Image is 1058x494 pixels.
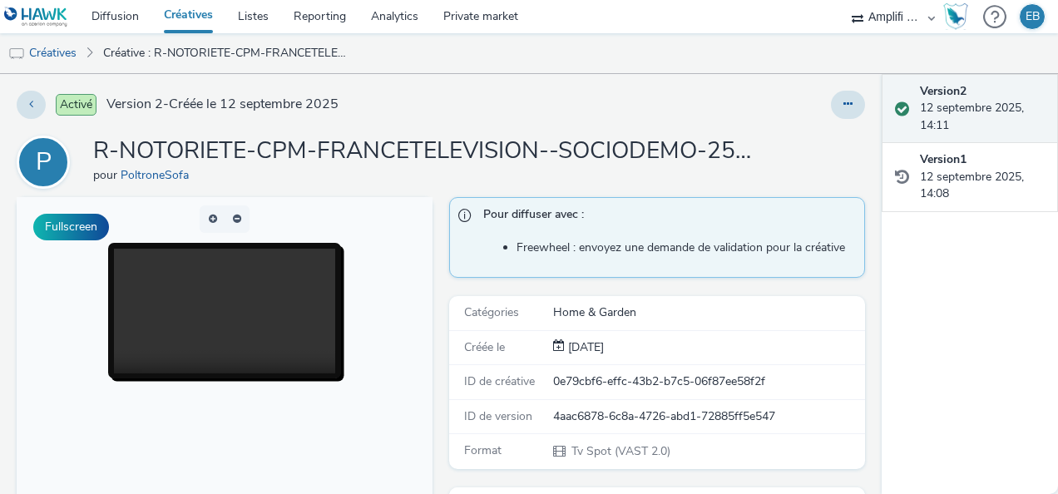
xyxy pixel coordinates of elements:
[565,339,604,355] span: [DATE]
[8,46,25,62] img: tv
[920,151,1045,202] div: 12 septembre 2025, 14:08
[93,167,121,183] span: pour
[464,339,505,355] span: Créée le
[464,373,535,389] span: ID de créative
[570,443,670,459] span: Tv Spot (VAST 2.0)
[553,408,863,425] div: 4aac6878-6c8a-4726-abd1-72885ff5e547
[464,408,532,424] span: ID de version
[943,3,968,30] img: Hawk Academy
[920,83,1045,134] div: 12 septembre 2025, 14:11
[36,139,52,185] div: P
[943,3,975,30] a: Hawk Academy
[1026,4,1040,29] div: EB
[565,339,604,356] div: Création 12 septembre 2025, 14:08
[553,304,863,321] div: Home & Garden
[483,206,848,228] span: Pour diffuser avec :
[920,83,967,99] strong: Version 2
[93,136,759,167] h1: R-NOTORIETE-CPM-FRANCETELEVISION--SOCIODEMO-2559yo-INSTREAM-1x1-TV-15s-$427404046$-P-INSTREAM-1x1...
[4,7,68,27] img: undefined Logo
[464,442,502,458] span: Format
[106,95,339,114] span: Version 2 - Créée le 12 septembre 2025
[17,154,77,170] a: P
[95,33,359,73] a: Créative : R-NOTORIETE-CPM-FRANCETELEVISION--SOCIODEMO-2559yo-INSTREAM-1x1-TV-15s-$427404046$-P-I...
[464,304,519,320] span: Catégories
[33,214,109,240] button: Fullscreen
[121,167,195,183] a: PoltroneSofa
[920,151,967,167] strong: Version 1
[553,373,863,390] div: 0e79cbf6-effc-43b2-b7c5-06f87ee58f2f
[517,240,856,256] li: Freewheel : envoyez une demande de validation pour la créative
[56,94,96,116] span: Activé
